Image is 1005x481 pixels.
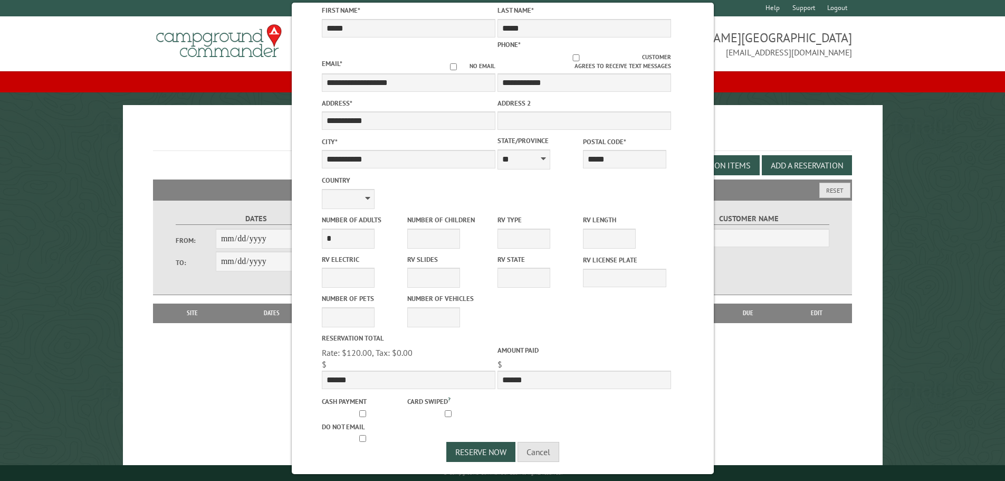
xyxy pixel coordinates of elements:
label: Number of Children [407,215,491,225]
button: Edit Add-on Items [669,155,760,175]
label: From: [176,235,216,246]
label: Customer Name [668,213,829,225]
th: Edit [781,304,853,323]
label: Last Name [497,5,671,15]
label: Customer agrees to receive text messages [497,53,671,71]
label: Country [322,175,495,185]
label: To: [176,258,216,268]
label: Card swiped [407,395,491,407]
input: Customer agrees to receive text messages [510,54,642,61]
label: Number of Adults [322,215,405,225]
th: Site [158,304,227,323]
label: RV Electric [322,254,405,265]
label: Dates [176,213,337,225]
img: Campground Commander [153,21,285,62]
label: RV State [497,254,581,265]
span: Rate: $120.00, Tax: $0.00 [322,347,413,358]
th: Due [715,304,781,323]
button: Cancel [518,442,559,462]
h2: Filters [153,180,853,200]
label: Cash payment [322,397,405,407]
label: Reservation Total [322,333,495,343]
label: Address [322,98,495,108]
span: $ [322,359,327,370]
button: Reserve Now [446,442,515,462]
label: Email [322,59,342,68]
label: City [322,137,495,147]
label: RV Length [583,215,666,225]
a: ? [448,395,451,403]
label: Address 2 [497,98,671,108]
label: Phone [497,40,521,49]
label: Number of Vehicles [407,294,491,304]
label: Do not email [322,422,405,432]
th: Dates [227,304,317,323]
label: Postal Code [583,137,666,147]
input: No email [437,63,470,70]
label: RV Slides [407,254,491,265]
button: Add a Reservation [762,155,852,175]
label: State/Province [497,136,581,146]
label: RV License Plate [583,255,666,265]
button: Reset [819,183,850,198]
label: Number of Pets [322,294,405,304]
label: First Name [322,5,495,15]
label: No email [437,62,495,71]
small: © Campground Commander LLC. All rights reserved. [443,469,562,476]
h1: Reservations [153,122,853,151]
span: $ [497,359,502,370]
label: RV Type [497,215,581,225]
label: Amount paid [497,345,671,355]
